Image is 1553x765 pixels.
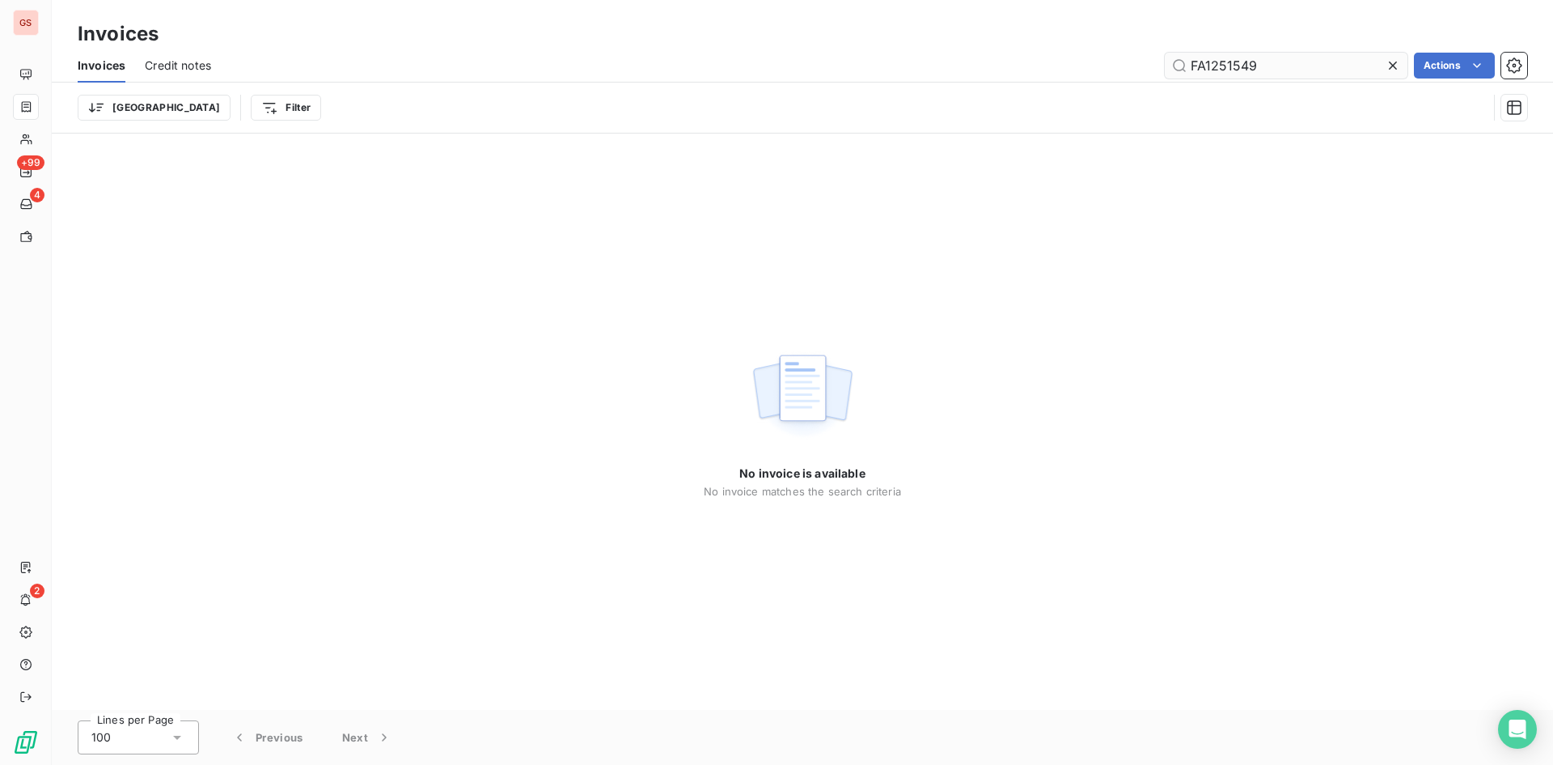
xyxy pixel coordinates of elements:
[78,95,231,121] button: [GEOGRAPHIC_DATA]
[91,729,111,746] span: 100
[739,465,865,482] span: No invoice is available
[1498,710,1537,749] div: Open Intercom Messenger
[30,584,44,598] span: 2
[1165,53,1407,79] input: Search
[17,155,44,170] span: +99
[13,159,38,185] a: +99
[704,485,901,498] span: No invoice matches the search criteria
[323,720,412,754] button: Next
[13,10,39,36] div: GS
[13,191,38,217] a: 4
[251,95,321,121] button: Filter
[13,729,39,755] img: Logo LeanPay
[751,346,854,446] img: empty state
[1414,53,1495,79] button: Actions
[78,57,125,74] span: Invoices
[145,57,211,74] span: Credit notes
[78,19,159,49] h3: Invoices
[30,188,44,202] span: 4
[212,720,323,754] button: Previous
